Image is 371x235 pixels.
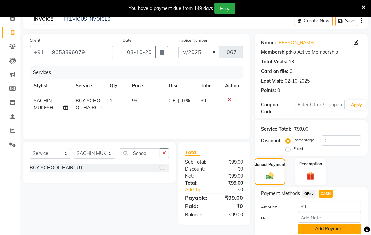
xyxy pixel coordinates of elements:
[261,87,276,94] div: Points:
[261,190,300,197] span: Payment Methods
[214,202,248,210] div: ₹0
[132,98,137,104] span: 99
[298,224,361,234] button: Add Payment
[182,97,190,104] span: 0 %
[295,100,345,110] input: Enter Offer / Coupon Code
[299,161,322,167] label: Redemption
[76,98,102,117] span: BOY SCHOOL HAIRCUT
[254,162,286,168] label: Manual Payment
[201,98,206,104] span: 99
[30,66,248,79] div: Services
[214,159,248,166] div: ₹99.00
[178,37,207,43] label: Invoice Number
[180,180,214,186] div: Total:
[264,172,276,180] img: _cash.svg
[221,79,243,93] th: Action
[48,46,113,58] input: Search by Name/Mobile/Email/Code
[180,211,214,218] div: Balance :
[30,164,83,171] div: BOY SCHOOL HAIRCUT
[34,98,53,111] span: SACHIN MUKESH
[128,79,165,93] th: Price
[285,78,310,84] div: 02-10-2025
[165,79,197,93] th: Disc
[290,68,292,75] div: 0
[180,159,214,166] div: Sub Total:
[261,101,295,115] div: Coupon Code
[261,126,291,133] div: Service Total:
[261,49,361,56] div: No Active Membership
[304,171,317,181] img: _gift.svg
[64,16,110,22] a: PREVIOUS INVOICES
[294,126,308,133] div: ₹99.00
[293,146,303,151] label: Fixed
[214,180,248,186] div: ₹99.00
[214,194,248,202] div: ₹99.00
[214,211,248,218] div: ₹99.00
[180,186,220,193] a: Add Tip
[180,194,214,202] div: Payable:
[261,49,290,56] div: Membership:
[256,204,293,210] label: Amount:
[319,190,333,198] span: CASH
[214,166,248,173] div: ₹0
[31,14,56,25] a: INVOICE
[261,58,287,65] div: Total Visits:
[256,215,293,221] label: Note:
[178,97,179,104] span: |
[335,16,358,26] button: Save
[123,37,132,43] label: Date
[261,78,283,84] div: Last Visit:
[129,5,213,12] div: You have a payment due from 149 days
[106,79,128,93] th: Qty
[295,16,333,26] button: Create New
[180,202,214,210] div: Paid:
[180,166,214,173] div: Discount:
[72,79,106,93] th: Service
[277,39,314,46] a: [PERSON_NAME]
[30,37,40,43] label: Client
[220,186,248,193] div: ₹0
[214,3,235,14] button: Pay
[30,46,48,58] button: +91
[289,58,294,65] div: 13
[180,173,214,180] div: Net:
[298,213,361,223] input: Add Note
[214,173,248,180] div: ₹99.00
[298,202,361,212] input: Amount
[120,148,160,158] input: Search or Scan
[293,137,314,143] label: Percentage
[110,98,112,104] span: 1
[30,79,72,93] th: Stylist
[261,137,282,144] div: Discount:
[302,190,316,198] span: GPay
[347,100,366,110] button: Apply
[197,79,221,93] th: Total
[185,149,200,156] span: Total
[261,39,276,46] div: Name:
[169,97,175,104] span: 0 F
[261,68,288,75] div: Card on file:
[277,87,280,94] div: 0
